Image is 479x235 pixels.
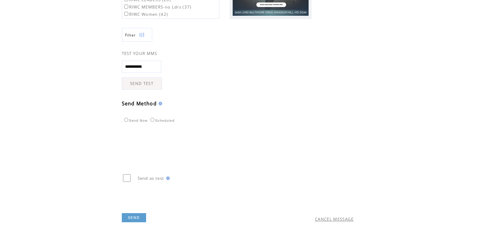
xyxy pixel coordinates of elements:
span: Show filters [125,32,136,38]
img: help.gif [157,102,162,105]
label: Scheduled [149,119,175,122]
a: SEND [122,213,146,222]
label: Send Now [123,119,148,122]
label: RIWC MEMBERS-no Ldrs (37) [123,4,192,10]
a: Filter [122,28,152,42]
input: RIWC Women (42) [124,12,128,16]
label: RIWC Women (42) [123,12,168,17]
img: filters.png [139,28,145,42]
img: help.gif [164,176,170,180]
a: CANCEL MESSAGE [315,216,354,222]
span: Send Method [122,100,157,107]
a: SEND TEST [122,77,162,90]
span: TEST YOUR MMS [122,51,157,56]
span: Send as test [138,175,164,181]
input: Send Now [124,118,128,122]
input: RIWC MEMBERS-no Ldrs (37) [124,5,128,9]
input: Scheduled [150,118,154,122]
